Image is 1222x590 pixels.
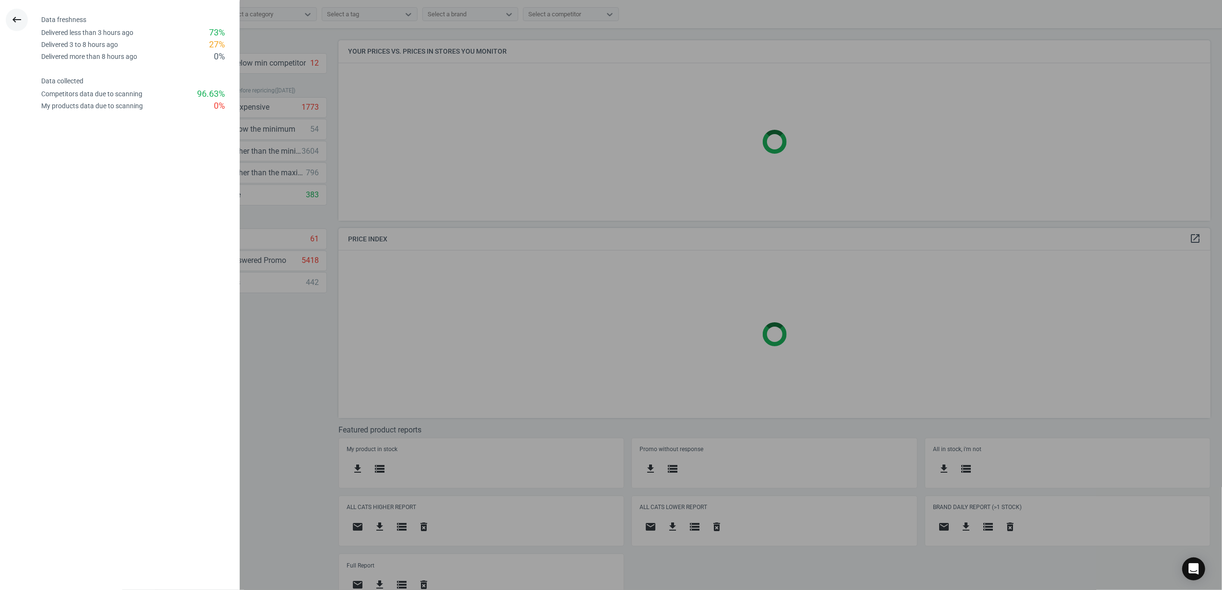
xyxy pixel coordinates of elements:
div: Open Intercom Messenger [1182,557,1205,580]
button: keyboard_backspace [6,9,28,31]
div: My products data due to scanning [41,102,143,111]
div: 73 % [209,27,225,39]
h4: Data collected [41,77,239,85]
div: 0 % [214,100,225,112]
div: 27 % [209,39,225,51]
h4: Data freshness [41,16,239,24]
div: 0 % [214,51,225,63]
div: Delivered more than 8 hours ago [41,52,137,61]
div: Delivered 3 to 8 hours ago [41,40,118,49]
div: 96.63 % [197,88,225,100]
div: Delivered less than 3 hours ago [41,28,133,37]
i: keyboard_backspace [11,14,23,25]
div: Competitors data due to scanning [41,90,142,99]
